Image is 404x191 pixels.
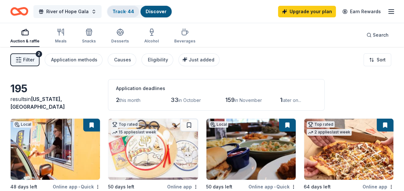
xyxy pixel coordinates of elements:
[45,53,103,66] button: Application methods
[248,183,296,191] div: Online app Quick
[119,97,140,103] span: this month
[10,96,65,110] span: in
[36,51,42,57] div: 2
[144,39,159,44] div: Alcohol
[144,26,159,47] button: Alcohol
[278,6,336,17] a: Upgrade your plan
[111,39,129,44] div: Desserts
[235,97,262,103] span: in November
[304,183,331,191] div: 64 days left
[10,95,100,111] div: results
[10,96,65,110] span: [US_STATE], [GEOGRAPHIC_DATA]
[178,53,220,66] button: Just added
[146,9,166,14] a: Discover
[51,56,97,64] div: Application methods
[108,183,134,191] div: 50 days left
[10,39,40,44] div: Auction & raffle
[10,183,37,191] div: 48 days left
[141,53,173,66] button: Eligibility
[174,39,195,44] div: Beverages
[206,183,232,191] div: 50 days left
[112,9,134,14] a: Track· 44
[338,6,385,17] a: Earn Rewards
[55,39,67,44] div: Meals
[55,26,67,47] button: Meals
[174,26,195,47] button: Beverages
[82,39,96,44] div: Snacks
[111,129,157,136] div: 15 applies last week
[189,57,214,62] span: Just added
[107,5,172,18] button: Track· 44Discover
[10,53,40,66] button: Filter2
[209,121,228,128] div: Local
[225,96,235,103] span: 159
[108,53,136,66] button: Causes
[82,26,96,47] button: Snacks
[111,121,139,128] div: Top rated
[282,97,301,103] span: later on...
[46,8,89,15] span: River of Hope Gala
[116,85,317,92] div: Application deadlines
[280,96,282,103] span: 1
[307,121,335,128] div: Top rated
[11,119,100,180] img: Image for Exit 11 Coffee
[53,183,100,191] div: Online app Quick
[10,4,28,19] a: Home
[78,184,80,189] span: •
[108,119,198,180] img: Image for Oriental Trading
[23,56,34,64] span: Filter
[304,119,393,180] img: Image for Casey's
[167,183,198,191] div: Online app
[111,26,129,47] button: Desserts
[206,119,296,180] img: Image for The Pasta House Co.
[361,29,394,41] button: Search
[377,56,386,64] span: Sort
[148,56,168,64] div: Eligibility
[114,56,131,64] div: Causes
[171,96,178,103] span: 33
[116,96,119,103] span: 2
[33,5,102,18] button: River of Hope Gala
[10,26,40,47] button: Auction & raffle
[363,183,394,191] div: Online app
[307,129,352,136] div: 2 applies last week
[10,82,100,95] div: 195
[178,97,201,103] span: in October
[364,53,391,66] button: Sort
[13,121,32,128] div: Local
[274,184,275,189] span: •
[373,31,389,39] span: Search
